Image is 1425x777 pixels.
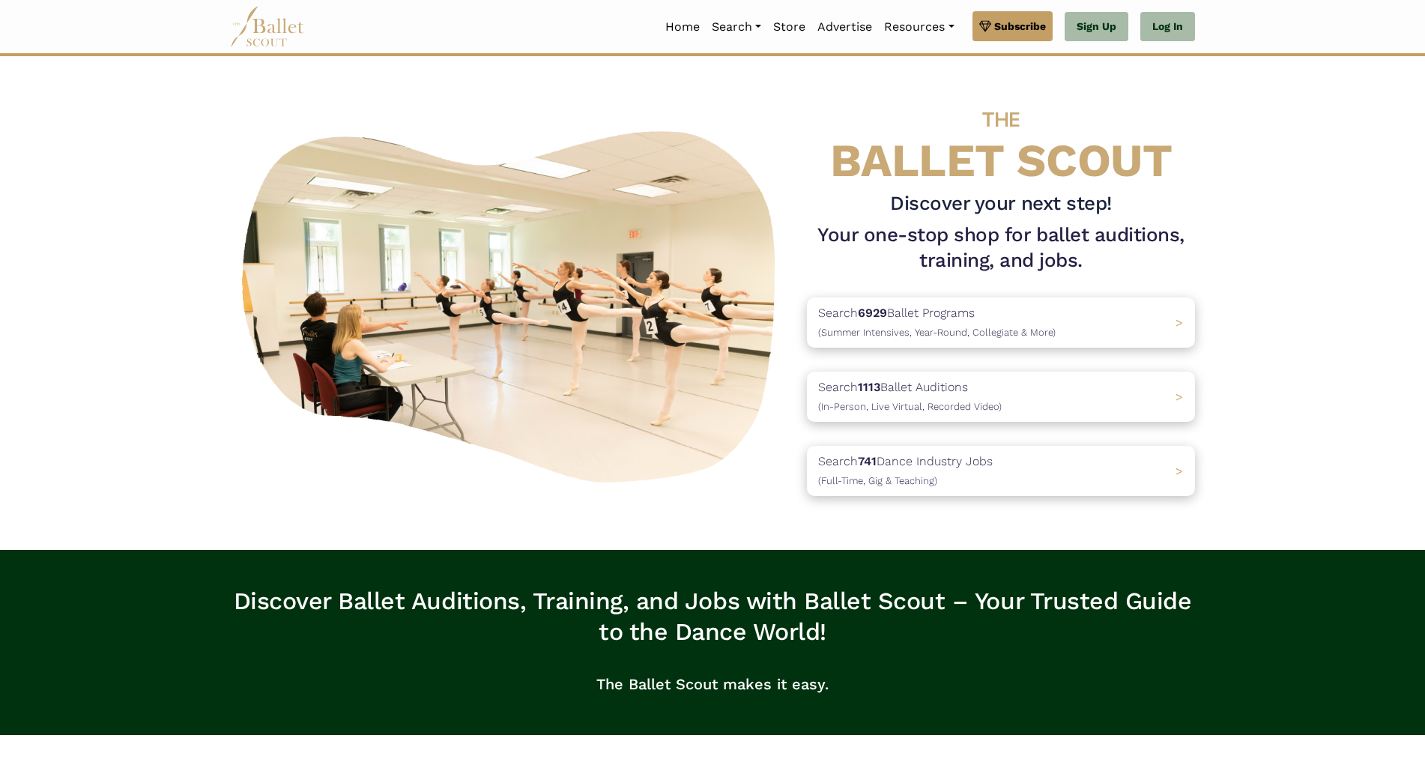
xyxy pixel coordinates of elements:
span: > [1176,464,1183,478]
span: (Full-Time, Gig & Teaching) [818,475,937,486]
h1: Your one-stop shop for ballet auditions, training, and jobs. [807,223,1195,273]
a: Home [659,11,706,43]
a: Advertise [811,11,878,43]
img: gem.svg [979,18,991,34]
p: Search Dance Industry Jobs [818,452,993,490]
span: Subscribe [994,18,1046,34]
span: > [1176,390,1183,404]
a: Search [706,11,767,43]
a: Resources [878,11,960,43]
span: (In-Person, Live Virtual, Recorded Video) [818,401,1002,412]
a: Search1113Ballet Auditions(In-Person, Live Virtual, Recorded Video) > [807,372,1195,422]
b: 6929 [858,306,887,320]
p: Search Ballet Programs [818,303,1056,342]
a: Search6929Ballet Programs(Summer Intensives, Year-Round, Collegiate & More)> [807,297,1195,348]
a: Sign Up [1065,12,1128,42]
h3: Discover Ballet Auditions, Training, and Jobs with Ballet Scout – Your Trusted Guide to the Dance... [230,586,1195,648]
b: 1113 [858,380,880,394]
b: 741 [858,454,877,468]
span: > [1176,315,1183,330]
a: Search741Dance Industry Jobs(Full-Time, Gig & Teaching) > [807,446,1195,496]
a: Log In [1140,12,1195,42]
img: A group of ballerinas talking to each other in a ballet studio [230,115,795,492]
p: The Ballet Scout makes it easy. [230,660,1195,708]
a: Store [767,11,811,43]
a: Subscribe [972,11,1053,41]
h3: Discover your next step! [807,191,1195,217]
h4: BALLET SCOUT [807,86,1195,185]
span: (Summer Intensives, Year-Round, Collegiate & More) [818,327,1056,338]
span: THE [982,107,1020,132]
p: Search Ballet Auditions [818,378,1002,416]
